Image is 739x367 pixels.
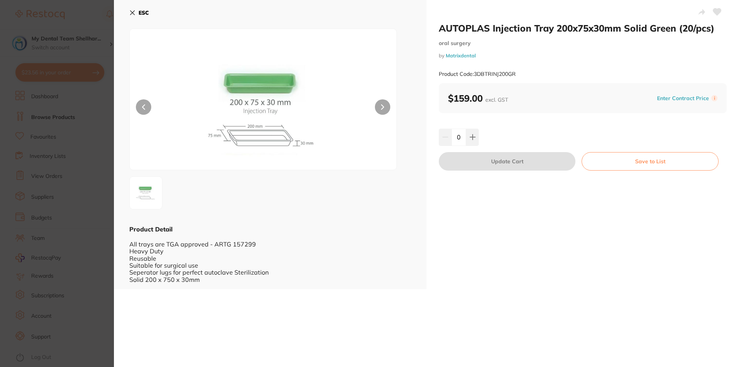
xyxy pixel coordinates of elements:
small: Product Code: 3DBTRINJ200GR [439,71,516,77]
label: i [711,95,717,101]
small: by [439,53,727,59]
img: MDAtanBn [132,179,160,207]
button: Save to List [582,152,719,171]
b: $159.00 [448,92,508,104]
button: Update Cart [439,152,575,171]
b: ESC [139,9,149,16]
button: Enter Contract Price [655,95,711,102]
h2: AUTOPLAS Injection Tray 200x75x30mm Solid Green (20/pcs) [439,22,727,34]
button: ESC [129,6,149,19]
span: excl. GST [485,96,508,103]
a: Matrixdental [446,52,476,59]
small: oral surgery [439,40,727,47]
div: All trays are TGA approved - ARTG 157299 Heavy Duty Reusable Suitable for surgical use Seperator ... [129,233,411,283]
b: Product Detail [129,225,172,233]
img: MDAtanBn [183,48,343,170]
